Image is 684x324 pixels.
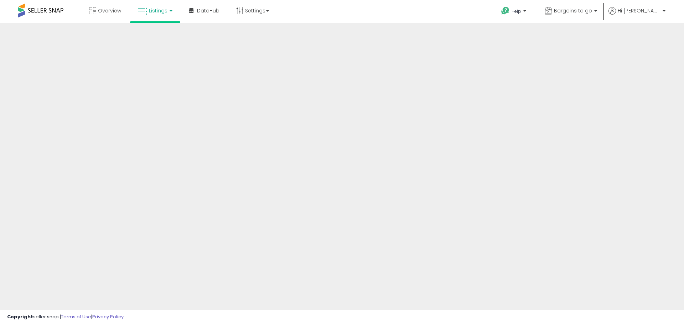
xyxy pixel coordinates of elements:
[618,7,660,14] span: Hi [PERSON_NAME]
[61,313,91,320] a: Terms of Use
[608,7,665,23] a: Hi [PERSON_NAME]
[7,313,33,320] strong: Copyright
[98,7,121,14] span: Overview
[554,7,592,14] span: Bargains to go
[197,7,219,14] span: DataHub
[496,1,533,23] a: Help
[92,313,124,320] a: Privacy Policy
[512,8,521,14] span: Help
[149,7,167,14] span: Listings
[7,314,124,320] div: seller snap | |
[501,6,510,15] i: Get Help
